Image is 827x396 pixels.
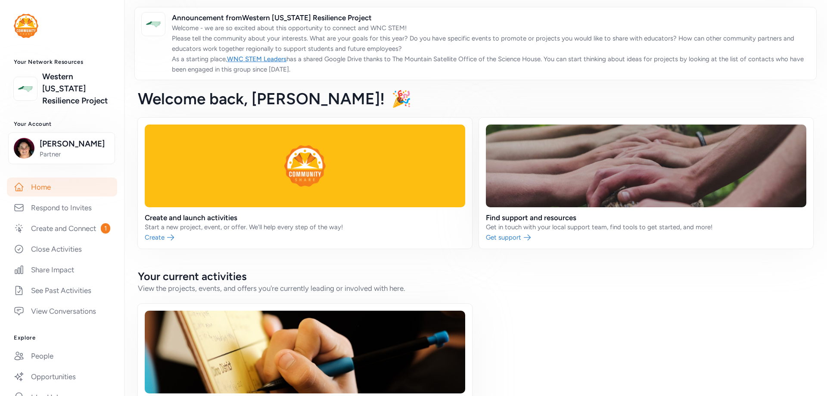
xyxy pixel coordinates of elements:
[14,121,110,128] h3: Your Account
[7,260,117,279] a: Share Impact
[392,89,411,108] span: 🎉
[14,14,38,38] img: logo
[7,367,117,386] a: Opportunities
[40,150,109,159] span: Partner
[14,334,110,341] h3: Explore
[7,240,117,259] a: Close Activities
[138,89,385,108] span: Welcome back , [PERSON_NAME]!
[172,12,809,23] span: Announcement from Western [US_STATE] Resilience Project
[14,59,110,65] h3: Your Network Resources
[227,55,286,63] a: WNC STEM Leaders
[40,138,109,150] span: [PERSON_NAME]
[172,23,809,75] p: Welcome - we are so excited about this opportunity to connect and WNC STEM! Please tell the commu...
[7,219,117,238] a: Create and Connect1
[8,132,115,164] button: [PERSON_NAME]Partner
[16,79,35,98] img: logo
[42,71,110,107] a: Western [US_STATE] Resilience Project
[138,283,813,293] div: View the projects, events, and offers you're currently leading or involved with here.
[7,281,117,300] a: See Past Activities
[7,198,117,217] a: Respond to Invites
[138,269,813,283] h2: Your current activities
[7,178,117,196] a: Home
[7,346,117,365] a: People
[101,223,110,234] span: 1
[7,302,117,321] a: View Conversations
[144,15,163,34] img: logo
